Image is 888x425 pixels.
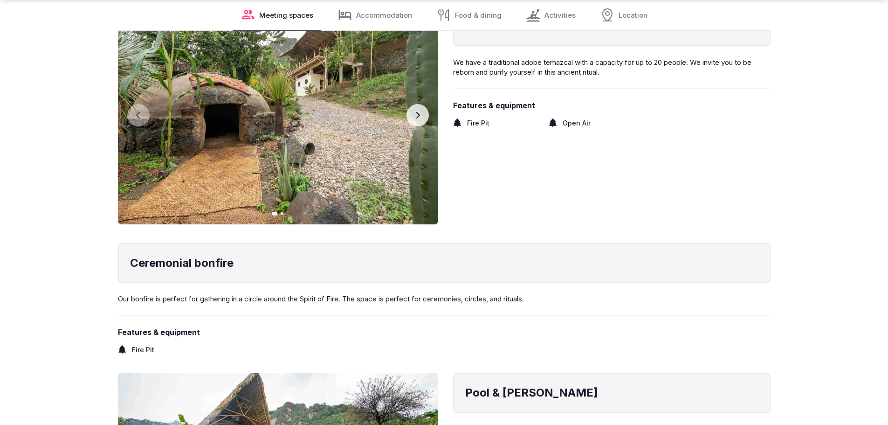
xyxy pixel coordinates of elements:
button: Go to slide 2 [281,212,283,215]
span: Food & dining [455,10,502,20]
img: Gallery image 1 [118,7,438,224]
h4: Ceremonial bonfire [130,255,758,271]
span: Features & equipment [453,100,771,111]
h4: Pool & [PERSON_NAME] [465,385,758,401]
span: Location [619,10,647,20]
span: Open Air [563,118,591,128]
span: Activities [544,10,576,20]
span: Fire Pit [467,118,489,128]
span: Our bonfire is perfect for gathering in a circle around the Spirit of Fire. The space is perfect ... [118,294,524,303]
span: Accommodation [356,10,412,20]
span: Meeting spaces [259,10,313,20]
button: Go to slide 1 [272,212,278,216]
span: Fire Pit [132,345,154,355]
span: Features & equipment [118,327,771,337]
span: We have a traditional adobe temazcal with a capacity for up to 20 people. We invite you to be reb... [453,58,751,77]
